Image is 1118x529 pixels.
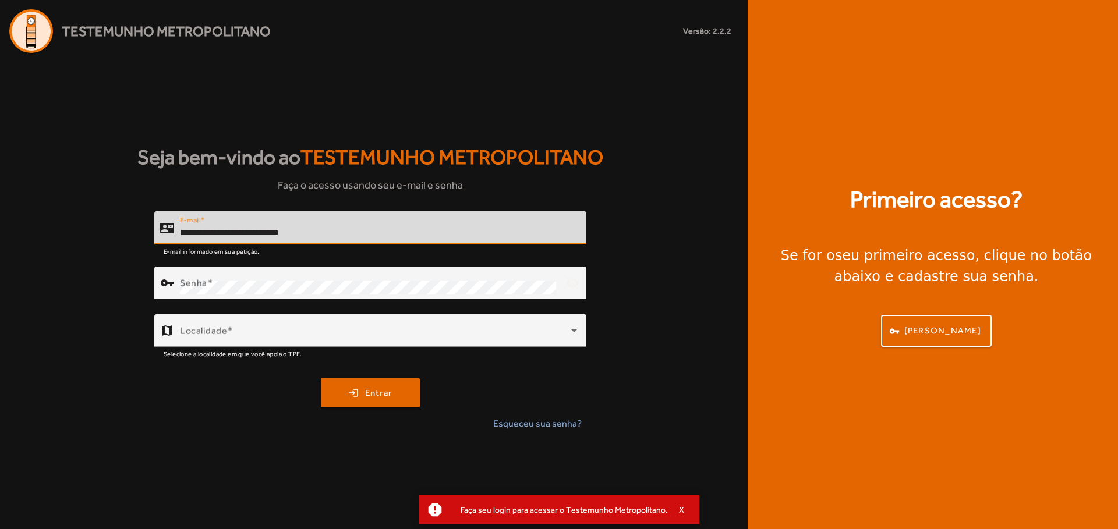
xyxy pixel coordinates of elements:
[835,247,975,264] strong: seu primeiro acesso
[850,182,1023,217] strong: Primeiro acesso?
[668,505,697,515] button: X
[160,276,174,290] mat-icon: vpn_key
[160,221,174,235] mat-icon: contact_mail
[180,278,207,289] mat-label: Senha
[164,347,302,360] mat-hint: Selecione a localidade em que você apoia o TPE.
[278,177,463,193] span: Faça o acesso usando seu e-mail e senha
[137,142,603,173] strong: Seja bem-vindo ao
[881,315,992,347] button: [PERSON_NAME]
[180,325,227,336] mat-label: Localidade
[180,216,200,224] mat-label: E-mail
[62,21,271,42] span: Testemunho Metropolitano
[762,245,1111,287] div: Se for o , clique no botão abaixo e cadastre sua senha.
[365,386,392,400] span: Entrar
[683,25,731,37] small: Versão: 2.2.2
[679,505,685,515] span: X
[493,417,582,431] span: Esqueceu sua senha?
[160,324,174,338] mat-icon: map
[426,501,444,519] mat-icon: report
[300,145,603,169] span: Testemunho Metropolitano
[558,269,586,297] mat-icon: visibility_off
[904,324,981,338] span: [PERSON_NAME]
[9,9,53,53] img: Logo Agenda
[164,244,260,257] mat-hint: E-mail informado em sua petição.
[451,502,668,518] div: Faça seu login para acessar o Testemunho Metropolitano.
[321,378,420,407] button: Entrar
